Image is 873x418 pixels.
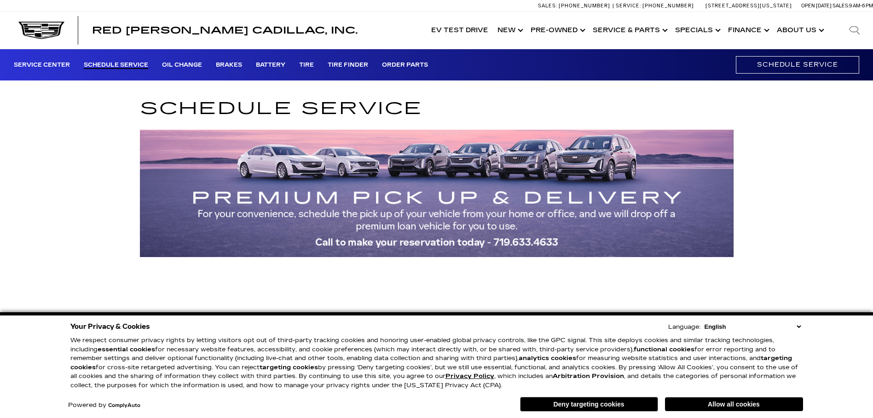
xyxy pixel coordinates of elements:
[833,3,849,9] span: Sales:
[162,62,202,69] a: Oil Change
[616,3,641,9] span: Service:
[665,397,803,411] button: Allow all cookies
[84,62,148,69] a: Schedule Service
[70,320,150,333] span: Your Privacy & Cookies
[216,62,242,69] a: Brakes
[634,346,694,353] strong: functional cookies
[702,322,803,331] select: Language Select
[299,62,314,69] a: Tire
[642,3,694,9] span: [PHONE_NUMBER]
[260,364,318,371] strong: targeting cookies
[382,62,428,69] a: Order Parts
[736,56,859,73] a: Schedule Service
[671,12,723,49] a: Specials
[70,355,792,371] strong: targeting cookies
[140,95,734,122] h1: Schedule Service
[108,403,140,408] a: ComplyAuto
[493,12,526,49] a: New
[613,3,696,8] a: Service: [PHONE_NUMBER]
[723,12,772,49] a: Finance
[92,26,358,35] a: Red [PERSON_NAME] Cadillac, Inc.
[445,372,494,380] a: Privacy Policy
[538,3,557,9] span: Sales:
[14,62,70,69] a: Service Center
[520,397,658,412] button: Deny targeting cookies
[559,3,610,9] span: [PHONE_NUMBER]
[427,12,493,49] a: EV Test Drive
[538,3,613,8] a: Sales: [PHONE_NUMBER]
[98,346,155,353] strong: essential cookies
[70,336,803,390] p: We respect consumer privacy rights by letting visitors opt out of third-party tracking cookies an...
[140,130,734,257] img: Premium Pick Up and Delivery
[18,22,64,39] img: Cadillac Dark Logo with Cadillac White Text
[553,372,624,380] strong: Arbitration Provision
[92,25,358,36] span: Red [PERSON_NAME] Cadillac, Inc.
[705,3,792,9] a: [STREET_ADDRESS][US_STATE]
[68,402,140,408] div: Powered by
[668,324,700,330] div: Language:
[256,62,285,69] a: Battery
[526,12,588,49] a: Pre-Owned
[519,355,576,362] strong: analytics cookies
[588,12,671,49] a: Service & Parts
[328,62,368,69] a: Tire Finder
[772,12,827,49] a: About Us
[801,3,832,9] span: Open [DATE]
[849,3,873,9] span: 9 AM-6 PM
